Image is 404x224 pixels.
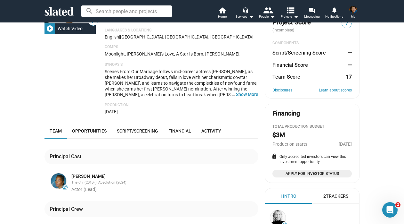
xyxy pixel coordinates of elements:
[44,123,67,139] a: Team
[201,128,221,134] span: Activity
[342,19,351,28] span: 7
[301,6,323,21] a: Messaging
[112,123,163,139] a: Script/Screening
[339,142,352,147] span: [DATE]
[272,49,326,56] dt: Script/Screening Score
[272,62,308,68] dt: Financial Score
[233,6,256,21] button: Services
[346,73,352,80] dd: 17
[395,202,400,207] span: 2
[272,88,292,93] a: Disclosures
[272,28,295,32] span: (incomplete)
[272,142,307,147] span: Production starts
[105,69,257,120] span: Scenes From Our Marriage follows mid-career actress [PERSON_NAME], as she makes her Broadway debu...
[256,6,278,21] button: People
[259,13,275,21] div: People
[120,34,254,39] span: [GEOGRAPHIC_DATA], [GEOGRAPHIC_DATA], [GEOGRAPHIC_DATA]
[72,128,107,134] span: Opportunities
[163,123,196,139] a: Financial
[44,23,96,34] button: Watch Video
[55,23,85,34] div: Watch Video
[236,13,254,21] div: Services
[63,186,67,190] span: 27
[51,173,66,189] img: Yolonda Ross
[349,6,357,13] img: Dana Scott
[304,13,320,21] span: Messaging
[323,6,345,21] a: Notifications
[218,6,226,14] mat-icon: home
[319,88,352,93] a: Learn about scores
[278,6,301,21] button: Projects
[272,154,352,165] div: Only accredited investors can view this investment opportunity.
[247,13,255,21] mat-icon: arrow_drop_down
[50,153,84,160] div: Principal Cast
[50,206,85,212] div: Principal Crew
[119,34,120,39] span: |
[346,62,352,68] dd: —
[346,49,352,56] dd: —
[272,73,300,80] dt: Team Score
[218,13,227,21] span: Home
[67,123,112,139] a: Opportunities
[272,124,352,129] div: Total Production budget
[236,91,258,97] button: …Show More
[382,202,398,218] iframe: Intercom live chat
[117,128,158,134] span: Script/Screening
[263,5,272,15] mat-icon: people
[242,7,248,13] mat-icon: headset_mic
[105,62,258,67] p: Synopsis
[345,4,361,21] button: Dana ScottMe
[211,6,233,21] a: Home
[84,187,97,192] span: (Lead)
[272,41,352,46] div: COMPONENTS
[281,13,298,21] span: Projects
[280,193,296,199] div: 1 Intro
[292,13,300,21] mat-icon: arrow_drop_down
[325,13,343,21] span: Notifications
[105,103,258,108] p: Production
[81,5,172,17] input: Search people and projects
[272,109,300,118] div: Financing
[46,25,54,32] mat-icon: play_circle_filled
[351,13,355,21] span: Me
[271,153,277,159] mat-icon: lock
[105,109,118,114] span: [DATE]
[331,7,337,13] mat-icon: notifications
[276,170,348,177] span: Apply for Investor Status
[272,170,352,177] a: Apply for Investor Status
[50,128,62,134] span: Team
[196,123,226,139] a: Activity
[71,187,82,192] span: Actor
[71,180,257,185] div: The Chi (2018- ), Absolution (2024)
[269,13,276,21] mat-icon: arrow_drop_down
[71,173,106,179] a: [PERSON_NAME]
[309,7,315,13] mat-icon: forum
[286,5,295,15] mat-icon: view_list
[168,128,191,134] span: Financial
[105,34,119,39] span: English
[105,51,258,57] p: Moonlight, [PERSON_NAME]'s Love, A Star Is Born, [PERSON_NAME],
[105,28,258,33] p: Languages & Locations
[105,45,258,50] p: Comps
[229,91,236,97] span: …
[272,131,285,139] h2: $3M
[323,193,348,199] div: 2 Trackers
